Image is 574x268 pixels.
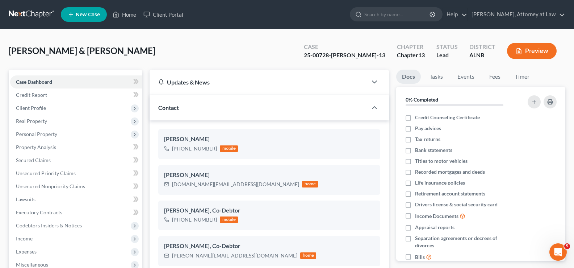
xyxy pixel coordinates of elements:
[16,79,52,85] span: Case Dashboard
[468,8,565,21] a: [PERSON_NAME], Attorney at Law
[172,181,299,188] div: [DOMAIN_NAME][EMAIL_ADDRESS][DOMAIN_NAME]
[415,168,485,176] span: Recorded mortgages and deeds
[16,170,76,176] span: Unsecured Priority Claims
[16,131,57,137] span: Personal Property
[469,51,495,59] div: ALNB
[10,180,142,193] a: Unsecured Nonpriority Claims
[397,51,425,59] div: Chapter
[415,253,425,261] span: Bills
[507,43,557,59] button: Preview
[16,248,37,255] span: Expenses
[483,70,506,84] a: Fees
[172,145,217,152] div: [PHONE_NUMBER]
[415,147,452,154] span: Bank statements
[443,8,467,21] a: Help
[415,235,517,249] span: Separation agreements or decrees of divorces
[549,243,567,261] iframe: Intercom live chat
[304,51,385,59] div: 25-00728-[PERSON_NAME]-13
[415,190,485,197] span: Retirement account statements
[436,51,458,59] div: Lead
[564,243,570,249] span: 5
[415,157,468,165] span: Titles to motor vehicles
[140,8,187,21] a: Client Portal
[16,261,48,268] span: Miscellaneous
[415,125,441,132] span: Pay advices
[164,206,374,215] div: [PERSON_NAME], Co-Debtor
[220,145,238,152] div: mobile
[304,43,385,51] div: Case
[16,92,47,98] span: Credit Report
[509,70,535,84] a: Timer
[415,224,454,231] span: Appraisal reports
[164,171,374,180] div: [PERSON_NAME]
[415,179,465,186] span: Life insurance policies
[302,181,318,187] div: home
[16,196,35,202] span: Lawsuits
[436,43,458,51] div: Status
[418,51,425,58] span: 13
[396,70,421,84] a: Docs
[16,235,33,242] span: Income
[109,8,140,21] a: Home
[164,135,374,144] div: [PERSON_NAME]
[469,43,495,51] div: District
[415,201,498,208] span: Drivers license & social security card
[16,144,56,150] span: Property Analysis
[164,242,374,251] div: [PERSON_NAME], Co-Debtor
[16,183,85,189] span: Unsecured Nonpriority Claims
[10,154,142,167] a: Secured Claims
[452,70,480,84] a: Events
[10,193,142,206] a: Lawsuits
[415,136,440,143] span: Tax returns
[10,75,142,88] a: Case Dashboard
[406,96,438,103] strong: 0% Completed
[76,12,100,17] span: New Case
[158,104,179,111] span: Contact
[158,78,359,86] div: Updates & News
[16,157,51,163] span: Secured Claims
[415,114,480,121] span: Credit Counseling Certificate
[300,252,316,259] div: home
[16,105,46,111] span: Client Profile
[415,213,458,220] span: Income Documents
[397,43,425,51] div: Chapter
[424,70,449,84] a: Tasks
[10,88,142,102] a: Credit Report
[220,217,238,223] div: mobile
[10,141,142,154] a: Property Analysis
[10,167,142,180] a: Unsecured Priority Claims
[16,209,62,215] span: Executory Contracts
[172,252,297,259] div: [PERSON_NAME][EMAIL_ADDRESS][DOMAIN_NAME]
[16,222,82,228] span: Codebtors Insiders & Notices
[9,45,155,56] span: [PERSON_NAME] & [PERSON_NAME]
[10,206,142,219] a: Executory Contracts
[16,118,47,124] span: Real Property
[364,8,431,21] input: Search by name...
[172,216,217,223] div: [PHONE_NUMBER]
